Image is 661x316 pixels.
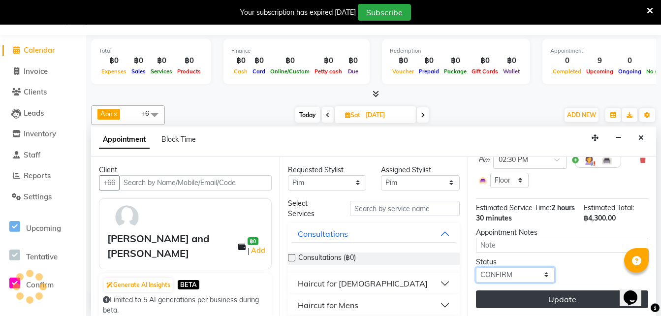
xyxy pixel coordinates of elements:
div: Consultations [298,228,348,240]
span: Expenses [99,68,129,75]
button: Consultations [292,225,456,243]
span: Tentative [26,252,58,261]
span: Package [441,68,469,75]
span: Wallet [501,68,522,75]
img: Interior.png [601,154,613,166]
span: Block Time [161,135,196,144]
button: Haircut for Mens [292,296,456,314]
span: ฿0 [248,237,258,245]
span: Clients [24,87,47,96]
div: Requested Stylist [288,165,367,175]
div: Appointment Notes [476,227,648,238]
span: Sales [129,68,148,75]
button: Close [634,130,648,146]
span: BETA [178,280,199,289]
button: Update [476,290,648,308]
div: Select Services [281,198,343,219]
div: [PERSON_NAME] and [PERSON_NAME] [107,231,238,261]
button: Generate AI Insights [104,278,173,292]
input: Search by service name [350,201,460,216]
div: ฿0 [345,55,362,66]
span: Inventory [24,129,56,138]
div: Finance [231,47,362,55]
span: | [248,245,267,256]
span: Online/Custom [268,68,312,75]
a: Reports [2,170,84,182]
span: Voucher [390,68,416,75]
span: Aon [100,110,113,118]
div: ฿0 [99,55,129,66]
span: 2 hours 30 minutes [476,203,575,222]
a: Add [250,245,267,256]
a: Leads [2,108,84,119]
span: Estimated Service Time: [476,203,551,212]
div: ฿0 [175,55,203,66]
img: avatar [113,203,141,231]
div: ฿0 [250,55,268,66]
div: Haircut for [DEMOGRAPHIC_DATA] [298,278,428,289]
input: 2025-09-13 [363,108,412,123]
div: Client [99,165,272,175]
div: 9 [584,55,616,66]
span: Appointment [99,131,150,149]
span: Completed [550,68,584,75]
div: ฿0 [312,55,345,66]
button: Haircut for [DEMOGRAPHIC_DATA] [292,275,456,292]
img: Interior.png [478,176,487,185]
span: Upcoming [584,68,616,75]
div: ฿0 [469,55,501,66]
button: ADD NEW [565,108,598,122]
span: Today [295,107,320,123]
div: Haircut for Mens [298,299,358,311]
div: Assigned Stylist [381,165,460,175]
a: Staff [2,150,84,161]
span: Pim [478,155,489,165]
span: Due [346,68,361,75]
span: Sat [343,111,363,119]
a: Invoice [2,66,84,77]
div: Your subscription has expired [DATE] [240,7,356,18]
span: Cash [231,68,250,75]
input: Search by Name/Mobile/Email/Code [119,175,272,190]
span: Estimated Total: [584,203,634,212]
div: Total [99,47,203,55]
div: ฿0 [501,55,522,66]
button: Subscribe [358,4,411,21]
div: ฿0 [441,55,469,66]
div: Limited to 5 AI generations per business during beta. [103,295,268,316]
span: Staff [24,150,40,159]
span: Card [250,68,268,75]
span: Reports [24,171,51,180]
span: ฿4,300.00 [584,214,616,222]
a: Inventory [2,128,84,140]
iframe: chat widget [620,277,651,306]
a: x [113,110,117,118]
div: ฿0 [416,55,441,66]
span: Prepaid [416,68,441,75]
span: ADD NEW [567,111,596,119]
div: Status [476,257,555,267]
span: +6 [141,109,157,117]
div: ฿0 [148,55,175,66]
span: Ongoing [616,68,644,75]
img: Hairdresser.png [583,154,595,166]
span: Leads [24,108,44,118]
a: Calendar [2,45,84,56]
div: ฿0 [129,55,148,66]
span: Consultations (฿0) [298,253,356,265]
button: +66 [99,175,120,190]
span: Calendar [24,45,55,55]
span: Gift Cards [469,68,501,75]
span: Upcoming [26,223,61,233]
div: Redemption [390,47,522,55]
a: Clients [2,87,84,98]
div: 0 [550,55,584,66]
div: ฿0 [390,55,416,66]
span: Settings [24,192,52,201]
div: ฿0 [268,55,312,66]
a: Settings [2,191,84,203]
div: 0 [616,55,644,66]
span: Services [148,68,175,75]
span: Products [175,68,203,75]
div: ฿0 [231,55,250,66]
